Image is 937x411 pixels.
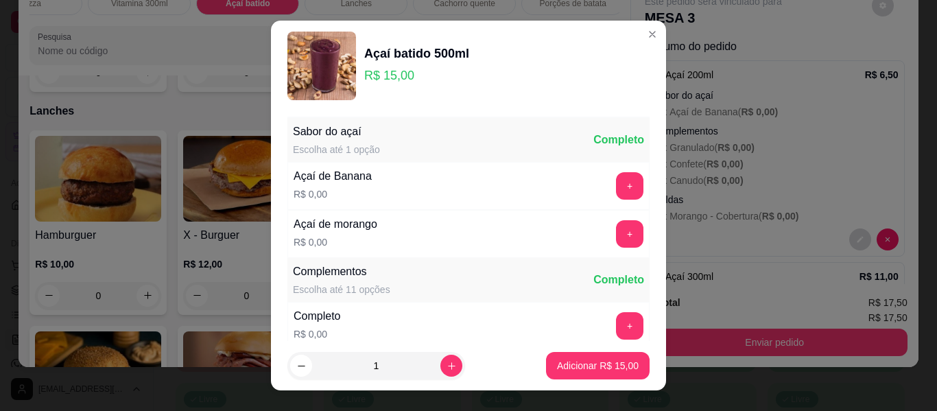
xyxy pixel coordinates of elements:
[293,143,380,156] div: Escolha até 1 opção
[294,168,372,185] div: Açaí de Banana
[593,272,644,288] div: Completo
[364,44,469,63] div: Açaí batido 500ml
[641,23,663,45] button: Close
[287,32,356,100] img: product-image
[294,216,377,233] div: Açaí de morango
[294,308,340,325] div: Completo
[294,327,340,341] p: R$ 0,00
[294,235,377,249] p: R$ 0,00
[616,312,643,340] button: add
[616,172,643,200] button: add
[557,359,639,373] p: Adicionar R$ 15,00
[294,187,372,201] p: R$ 0,00
[293,283,390,296] div: Escolha até 11 opções
[440,355,462,377] button: increase-product-quantity
[293,124,380,140] div: Sabor do açaí
[593,132,644,148] div: Completo
[290,355,312,377] button: decrease-product-quantity
[364,66,469,85] p: R$ 15,00
[293,263,390,280] div: Complementos
[616,220,643,248] button: add
[546,352,650,379] button: Adicionar R$ 15,00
